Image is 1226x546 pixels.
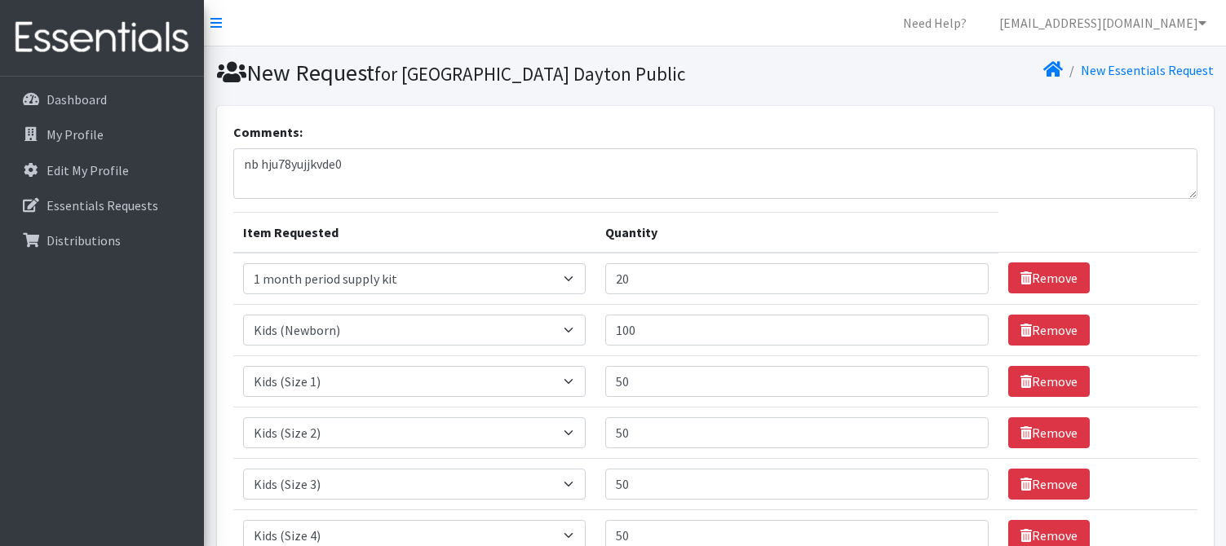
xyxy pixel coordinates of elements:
[46,232,121,249] p: Distributions
[986,7,1219,39] a: [EMAIL_ADDRESS][DOMAIN_NAME]
[890,7,980,39] a: Need Help?
[46,197,158,214] p: Essentials Requests
[7,189,197,222] a: Essentials Requests
[7,83,197,116] a: Dashboard
[46,162,129,178] p: Edit My Profile
[7,154,197,187] a: Edit My Profile
[46,91,107,108] p: Dashboard
[7,11,197,65] img: HumanEssentials
[7,224,197,257] a: Distributions
[46,126,104,143] p: My Profile
[7,118,197,151] a: My Profile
